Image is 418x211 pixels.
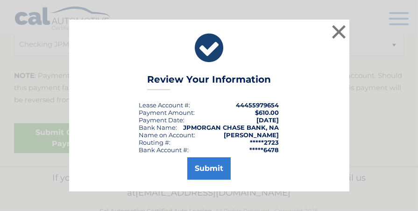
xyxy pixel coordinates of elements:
[139,124,177,131] div: Bank Name:
[139,116,185,124] div: :
[139,139,171,146] div: Routing #:
[139,131,196,139] div: Name on Account:
[257,116,279,124] span: [DATE]
[187,157,231,180] button: Submit
[139,116,184,124] span: Payment Date
[236,101,279,109] strong: 44455979654
[330,22,348,41] button: ×
[139,101,191,109] div: Lease Account #:
[184,124,279,131] strong: JPMORGAN CHASE BANK, NA
[147,74,271,90] h3: Review Your Information
[139,146,189,154] div: Bank Account #:
[224,131,279,139] strong: [PERSON_NAME]
[255,109,279,116] span: $610.00
[139,109,195,116] div: Payment Amount:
